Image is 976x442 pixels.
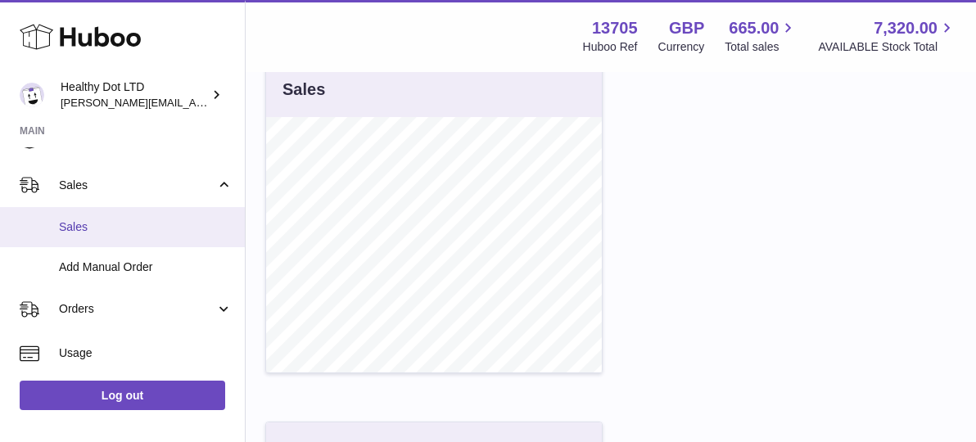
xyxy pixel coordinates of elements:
[729,17,779,39] span: 665.00
[59,345,233,361] span: Usage
[61,79,208,110] div: Healthy Dot LTD
[658,39,705,55] div: Currency
[59,219,233,235] span: Sales
[20,381,225,410] a: Log out
[61,96,328,109] span: [PERSON_NAME][EMAIL_ADDRESS][DOMAIN_NAME]
[592,17,638,39] strong: 13705
[725,39,798,55] span: Total sales
[59,178,215,193] span: Sales
[669,17,704,39] strong: GBP
[818,39,956,55] span: AVAILABLE Stock Total
[874,17,938,39] span: 7,320.00
[20,83,44,107] img: Dorothy@healthydot.com
[818,17,956,55] a: 7,320.00 AVAILABLE Stock Total
[725,17,798,55] a: 665.00 Total sales
[59,301,215,317] span: Orders
[59,259,233,275] span: Add Manual Order
[282,79,325,101] h3: Sales
[583,39,638,55] div: Huboo Ref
